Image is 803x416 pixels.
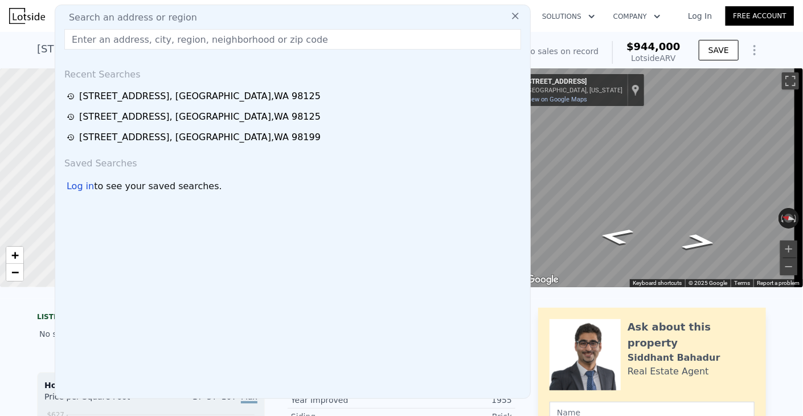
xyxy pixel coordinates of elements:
img: Lotside [9,8,45,24]
div: Log in [67,180,94,193]
span: © 2025 Google [689,280,727,286]
button: Rotate clockwise [793,208,800,229]
span: + [11,248,19,262]
span: $944,000 [626,40,681,52]
div: LISTING & SALE HISTORY [37,312,265,324]
button: Solutions [533,6,604,27]
button: Show Options [743,39,766,62]
a: Log In [674,10,726,22]
a: [STREET_ADDRESS], [GEOGRAPHIC_DATA],WA 98125 [67,89,522,103]
path: Go South, 27th Ave NE [667,230,732,254]
span: to see your saved searches. [94,180,222,193]
div: [STREET_ADDRESS] , [GEOGRAPHIC_DATA] , WA 98125 [79,89,321,103]
span: Search an address or region [60,11,197,25]
button: Toggle fullscreen view [782,72,799,89]
div: No sales history record for this property. [37,324,265,344]
path: Go North, 27th Ave NE [584,224,649,248]
button: Reset the view [778,212,800,225]
div: 1955 [401,394,512,406]
img: Google [524,272,562,287]
div: [STREET_ADDRESS] , [GEOGRAPHIC_DATA] , WA 98199 [79,130,321,144]
input: Enter an address, city, region, neighborhood or zip code [64,29,521,50]
button: Zoom out [780,258,797,275]
div: Street View [521,68,803,287]
button: Company [604,6,670,27]
div: Ask about this property [628,319,755,351]
a: View on Google Maps [526,96,587,103]
div: Lotside ARV [626,52,681,64]
div: Year Improved [291,394,401,406]
div: [STREET_ADDRESS] [526,78,622,87]
span: − [11,265,19,279]
a: Zoom out [6,264,23,281]
a: Free Account [726,6,794,26]
a: [STREET_ADDRESS], [GEOGRAPHIC_DATA],WA 98125 [67,110,522,124]
div: Price per Square Foot [44,391,151,409]
div: [STREET_ADDRESS] , [GEOGRAPHIC_DATA] , WA 98125 [37,41,312,57]
button: Rotate counterclockwise [779,208,785,229]
div: [STREET_ADDRESS] , [GEOGRAPHIC_DATA] , WA 98125 [79,110,321,124]
button: Keyboard shortcuts [633,279,682,287]
a: Zoom in [6,247,23,264]
div: Houses Median Sale [44,380,257,391]
a: Open this area in Google Maps (opens a new window) [524,272,562,287]
div: Off Market. No sales on record [478,46,599,57]
a: Terms (opens in new tab) [734,280,750,286]
button: Zoom in [780,240,797,258]
button: SAVE [699,40,739,60]
div: Real Estate Agent [628,365,709,378]
a: [STREET_ADDRESS], [GEOGRAPHIC_DATA],WA 98199 [67,130,522,144]
div: Siddhant Bahadur [628,351,720,365]
a: Report a problem [757,280,800,286]
a: Show location on map [632,84,640,96]
div: Saved Searches [60,148,526,175]
div: Recent Searches [60,59,526,86]
div: Map [521,68,803,287]
div: [GEOGRAPHIC_DATA], [US_STATE] [526,87,622,94]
